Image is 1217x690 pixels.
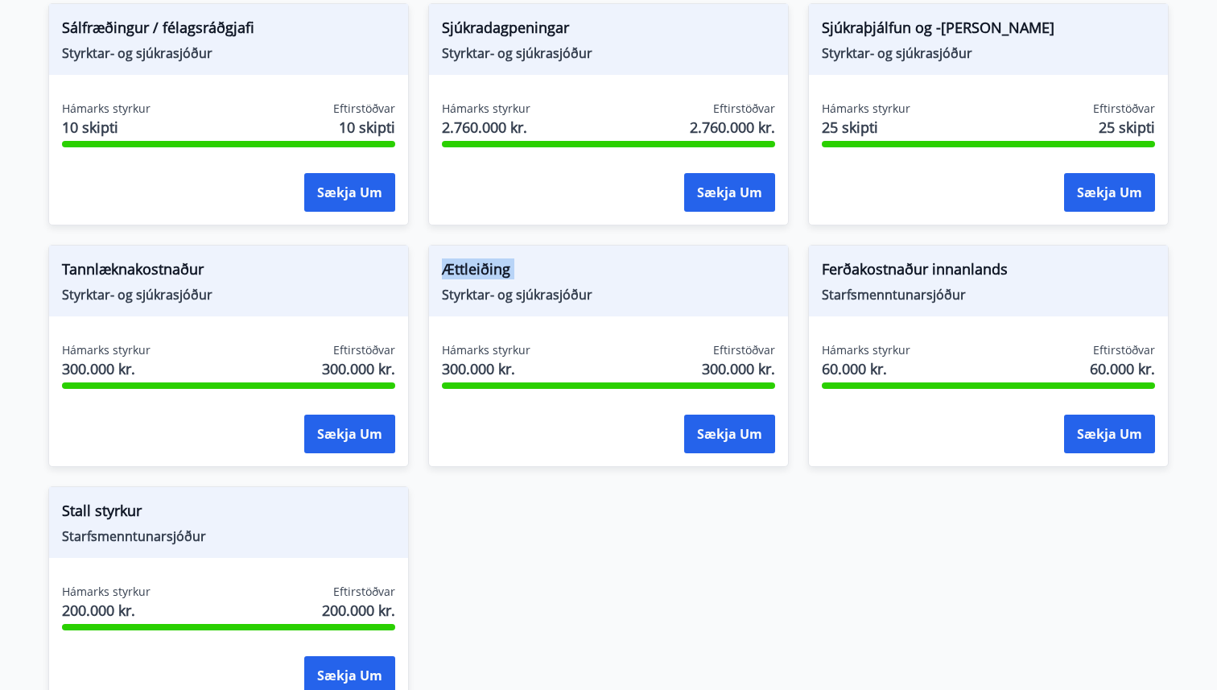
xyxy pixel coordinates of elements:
[333,101,395,117] span: Eftirstöðvar
[822,286,1155,304] span: Starfsmenntunarsjóður
[304,415,395,453] button: Sækja um
[684,415,775,453] button: Sækja um
[702,358,775,379] span: 300.000 kr.
[442,117,530,138] span: 2.760.000 kr.
[62,342,151,358] span: Hámarks styrkur
[442,258,775,286] span: Ættleiðing
[333,342,395,358] span: Eftirstöðvar
[62,527,395,545] span: Starfsmenntunarsjóður
[322,600,395,621] span: 200.000 kr.
[1064,415,1155,453] button: Sækja um
[1093,101,1155,117] span: Eftirstöðvar
[62,17,395,44] span: Sálfræðingur / félagsráðgjafi
[822,44,1155,62] span: Styrktar- og sjúkrasjóður
[339,117,395,138] span: 10 skipti
[822,17,1155,44] span: Sjúkraþjálfun og -[PERSON_NAME]
[442,342,530,358] span: Hámarks styrkur
[442,101,530,117] span: Hámarks styrkur
[822,258,1155,286] span: Ferðakostnaður innanlands
[1099,117,1155,138] span: 25 skipti
[684,173,775,212] button: Sækja um
[1093,342,1155,358] span: Eftirstöðvar
[822,117,910,138] span: 25 skipti
[62,600,151,621] span: 200.000 kr.
[442,44,775,62] span: Styrktar- og sjúkrasjóður
[304,173,395,212] button: Sækja um
[822,342,910,358] span: Hámarks styrkur
[442,358,530,379] span: 300.000 kr.
[442,286,775,304] span: Styrktar- og sjúkrasjóður
[62,44,395,62] span: Styrktar- og sjúkrasjóður
[1064,173,1155,212] button: Sækja um
[62,286,395,304] span: Styrktar- og sjúkrasjóður
[1090,358,1155,379] span: 60.000 kr.
[62,358,151,379] span: 300.000 kr.
[322,358,395,379] span: 300.000 kr.
[62,101,151,117] span: Hámarks styrkur
[713,101,775,117] span: Eftirstöðvar
[62,258,395,286] span: Tannlæknakostnaður
[62,584,151,600] span: Hámarks styrkur
[713,342,775,358] span: Eftirstöðvar
[62,500,395,527] span: Stall styrkur
[690,117,775,138] span: 2.760.000 kr.
[333,584,395,600] span: Eftirstöðvar
[822,358,910,379] span: 60.000 kr.
[822,101,910,117] span: Hámarks styrkur
[442,17,775,44] span: Sjúkradagpeningar
[62,117,151,138] span: 10 skipti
